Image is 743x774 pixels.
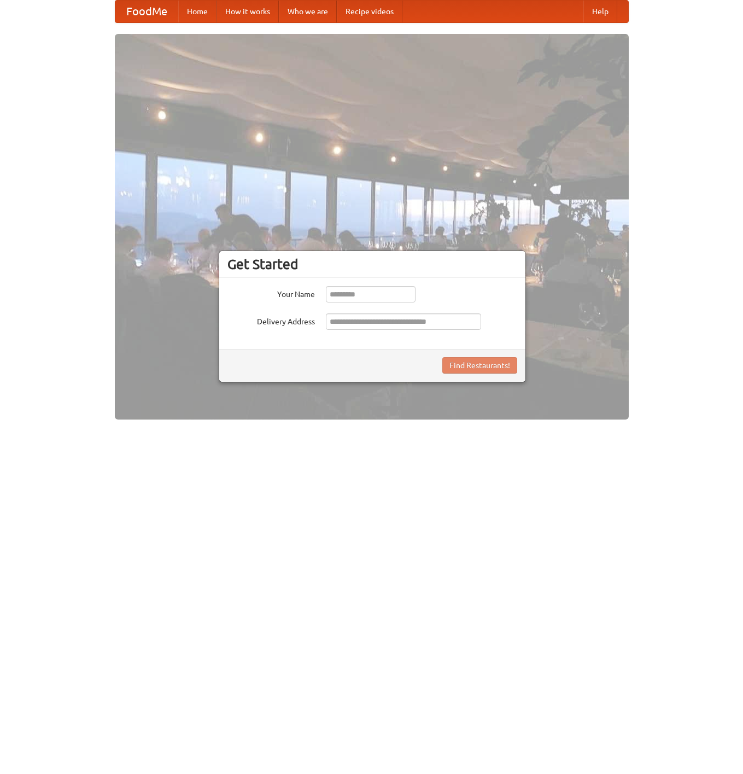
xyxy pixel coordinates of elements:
[227,313,315,327] label: Delivery Address
[178,1,217,22] a: Home
[442,357,517,374] button: Find Restaurants!
[337,1,402,22] a: Recipe videos
[227,286,315,300] label: Your Name
[279,1,337,22] a: Who we are
[115,1,178,22] a: FoodMe
[227,256,517,272] h3: Get Started
[583,1,617,22] a: Help
[217,1,279,22] a: How it works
